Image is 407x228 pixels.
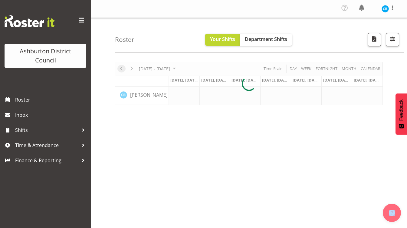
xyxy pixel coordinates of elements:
[245,36,287,42] span: Department Shifts
[386,33,399,46] button: Filter Shifts
[15,141,79,150] span: Time & Attendance
[389,210,395,216] img: help-xxl-2.png
[399,99,404,121] span: Feedback
[210,36,235,42] span: Your Shifts
[15,110,88,119] span: Inbox
[11,47,80,65] div: Ashburton District Council
[368,33,381,46] button: Download a PDF of the roster according to the set date range.
[396,93,407,135] button: Feedback - Show survey
[15,95,88,104] span: Roster
[382,5,389,12] img: celeste-bennett10001.jpg
[115,36,134,43] h4: Roster
[15,156,79,165] span: Finance & Reporting
[205,34,240,46] button: Your Shifts
[5,15,54,27] img: Rosterit website logo
[15,126,79,135] span: Shifts
[240,34,292,46] button: Department Shifts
